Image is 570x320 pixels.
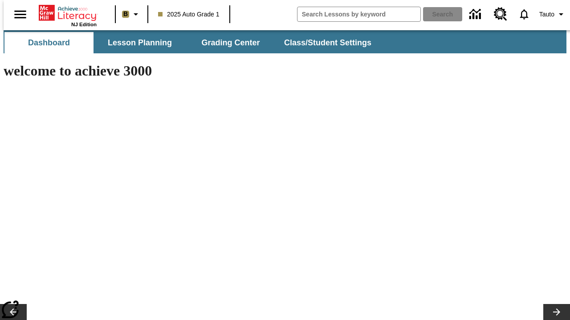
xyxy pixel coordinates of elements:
div: SubNavbar [4,30,566,53]
button: Lesson carousel, Next [543,304,570,320]
span: Class/Student Settings [284,38,371,48]
span: Dashboard [28,38,70,48]
span: Grading Center [201,38,260,48]
a: Notifications [513,3,536,26]
button: Class/Student Settings [277,32,379,53]
span: Tauto [539,10,554,19]
button: Lesson Planning [95,32,184,53]
button: Profile/Settings [536,6,570,22]
a: Resource Center, Will open in new tab [489,2,513,26]
span: B [123,8,128,20]
button: Dashboard [4,32,94,53]
span: 2025 Auto Grade 1 [158,10,220,19]
input: search field [297,7,420,21]
div: SubNavbar [4,32,379,53]
div: Home [39,3,97,27]
h1: welcome to achieve 3000 [4,63,388,79]
span: NJ Edition [71,22,97,27]
button: Boost Class color is light brown. Change class color [118,6,145,22]
a: Home [39,4,97,22]
a: Data Center [464,2,489,27]
button: Grading Center [186,32,275,53]
span: Lesson Planning [108,38,172,48]
button: Open side menu [7,1,33,28]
